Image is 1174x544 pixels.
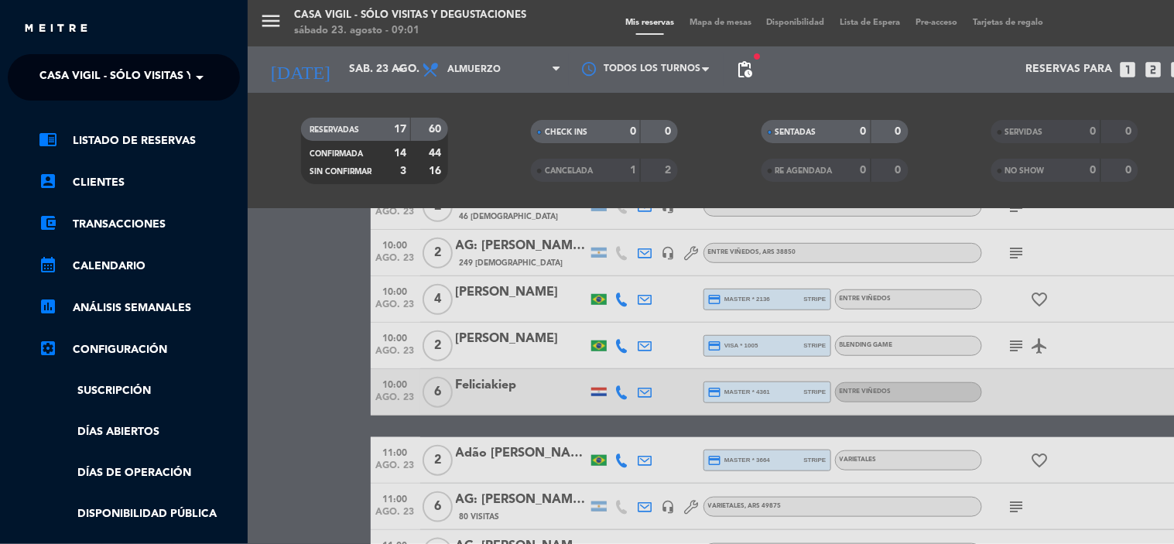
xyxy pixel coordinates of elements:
i: account_box [39,172,57,190]
a: calendar_monthCalendario [39,257,240,275]
a: assessmentANÁLISIS SEMANALES [39,299,240,317]
i: account_balance_wallet [39,214,57,232]
img: MEITRE [23,23,89,35]
a: chrome_reader_modeListado de Reservas [39,132,240,150]
span: pending_actions [735,60,754,79]
i: calendar_month [39,255,57,274]
a: Disponibilidad pública [39,505,240,523]
i: settings_applications [39,339,57,358]
a: Días de Operación [39,464,240,482]
span: fiber_manual_record [752,52,762,61]
i: chrome_reader_mode [39,130,57,149]
a: account_boxClientes [39,173,240,192]
span: Casa Vigil - SÓLO Visitas y Degustaciones [39,61,289,94]
a: Suscripción [39,382,240,400]
a: account_balance_walletTransacciones [39,215,240,234]
a: Configuración [39,340,240,359]
i: assessment [39,297,57,316]
a: Días abiertos [39,423,240,441]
